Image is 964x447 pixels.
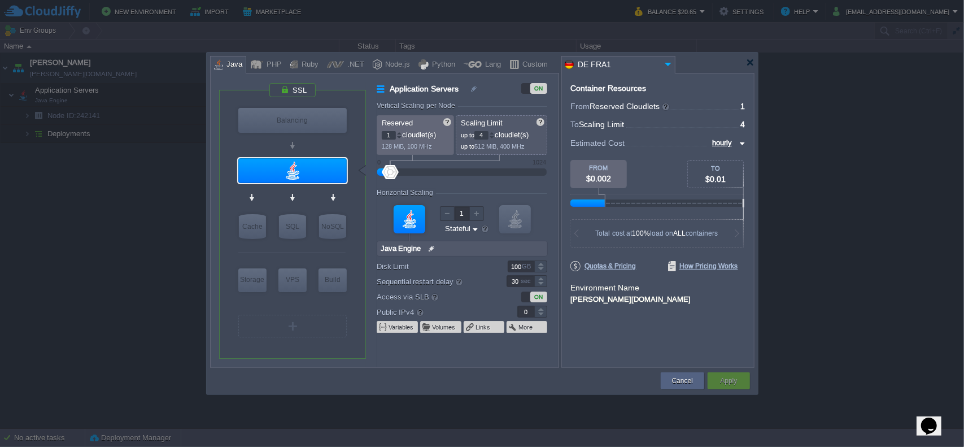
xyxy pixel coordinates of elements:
button: More [518,323,534,332]
div: Lang [482,57,501,73]
div: Build Node [319,268,347,292]
div: Cache [239,214,266,239]
button: Links [476,323,491,332]
div: Storage Containers [238,268,267,292]
div: Storage [238,268,267,291]
div: Ruby [298,57,319,73]
span: 128 MiB, 100 MHz [382,143,432,150]
span: Estimated Cost [570,137,625,149]
span: 1 [740,102,745,111]
button: Volumes [432,323,456,332]
div: NoSQL [319,214,346,239]
button: Variables [389,323,415,332]
div: Application Servers [238,158,347,183]
div: [PERSON_NAME][DOMAIN_NAME] [570,293,745,303]
iframe: chat widget [917,402,953,436]
div: Create New Layer [238,315,347,337]
div: Python [429,57,455,73]
span: 4 [740,120,745,129]
div: PHP [263,57,282,73]
div: Vertical Scaling per Node [377,102,458,110]
div: Balancing [238,108,347,133]
div: GB [522,261,533,272]
span: How Pricing Works [668,261,738,271]
div: Build [319,268,347,291]
label: Disk Limit [377,261,491,272]
p: cloudlet(s) [382,128,450,140]
div: 0 [377,159,381,166]
div: FROM [570,164,627,171]
div: VPS [278,268,307,291]
span: To [570,120,579,129]
button: Apply [720,375,737,387]
span: Reserved Cloudlets [590,102,670,111]
div: ON [530,83,547,94]
span: Scaling Limit [579,120,624,129]
div: 1024 [533,159,546,166]
label: Sequential restart delay [377,275,491,288]
div: NoSQL Databases [319,214,346,239]
div: sec [521,276,533,287]
div: Container Resources [570,84,646,93]
div: Node.js [382,57,410,73]
div: TO [688,165,743,172]
label: Environment Name [570,283,639,292]
span: $0.002 [586,174,611,183]
span: From [570,102,590,111]
span: up to [461,143,474,150]
span: Scaling Limit [461,119,503,127]
div: .NET [344,57,364,73]
div: Elastic VPS [278,268,307,292]
div: Custom [519,57,548,73]
div: Horizontal Scaling [377,189,436,197]
span: Quotas & Pricing [570,261,636,271]
button: Cancel [672,375,693,387]
div: ON [530,292,547,302]
span: Reserved [382,119,413,127]
span: $0.01 [705,175,726,184]
span: 512 MiB, 400 MHz [474,143,525,150]
div: Java [223,57,242,73]
label: Public IPv4 [377,306,491,318]
span: up to [461,132,474,138]
div: SQL Databases [279,214,306,239]
label: Access via SLB [377,290,491,303]
p: cloudlet(s) [461,128,543,140]
div: Load Balancer [238,108,347,133]
div: SQL [279,214,306,239]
